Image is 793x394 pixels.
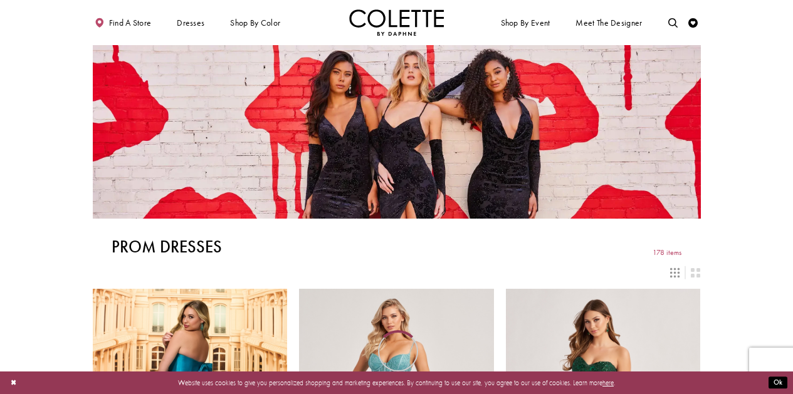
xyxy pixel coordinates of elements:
[230,18,280,28] span: Shop by color
[666,9,680,36] a: Toggle search
[174,9,207,36] span: Dresses
[670,268,680,277] span: Switch layout to 3 columns
[501,18,550,28] span: Shop By Event
[228,9,283,36] span: Shop by color
[177,18,204,28] span: Dresses
[498,9,552,36] span: Shop By Event
[691,268,700,277] span: Switch layout to 2 columns
[686,9,701,36] a: Check Wishlist
[769,377,787,389] button: Submit Dialog
[109,18,152,28] span: Find a store
[87,262,706,283] div: Layout Controls
[112,237,222,256] h1: Prom Dresses
[68,376,725,389] p: Website uses cookies to give you personalized shopping and marketing experiences. By continuing t...
[653,249,681,257] span: 178 items
[6,375,21,391] button: Close Dialog
[349,9,444,36] a: Visit Home Page
[575,18,642,28] span: Meet the designer
[574,9,645,36] a: Meet the designer
[349,9,444,36] img: Colette by Daphne
[602,378,614,387] a: here
[93,9,154,36] a: Find a store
